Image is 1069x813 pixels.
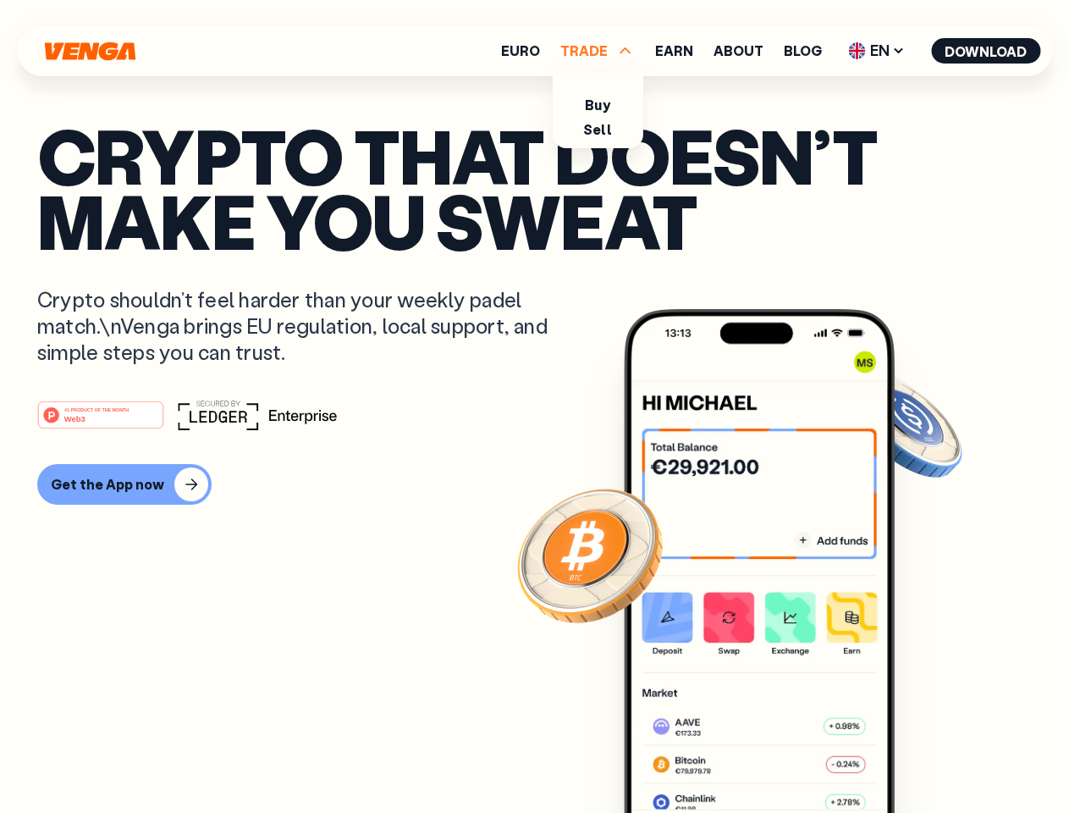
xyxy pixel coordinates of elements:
[848,42,865,59] img: flag-uk
[842,37,911,64] span: EN
[655,44,693,58] a: Earn
[37,411,164,433] a: #1 PRODUCT OF THE MONTHWeb3
[37,464,212,505] button: Get the App now
[579,145,617,163] a: Swap
[560,44,608,58] span: TRADE
[560,41,635,61] span: TRADE
[501,44,540,58] a: Euro
[42,41,137,61] svg: Home
[64,406,129,412] tspan: #1 PRODUCT OF THE MONTH
[931,38,1040,64] button: Download
[64,413,85,423] tspan: Web3
[37,464,1032,505] a: Get the App now
[37,286,572,366] p: Crypto shouldn’t feel harder than your weekly padel match.\nVenga brings EU regulation, local sup...
[585,96,609,113] a: Buy
[784,44,822,58] a: Blog
[844,364,966,486] img: USDC coin
[51,476,164,493] div: Get the App now
[37,123,1032,252] p: Crypto that doesn’t make you sweat
[583,120,612,138] a: Sell
[514,478,666,631] img: Bitcoin
[714,44,763,58] a: About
